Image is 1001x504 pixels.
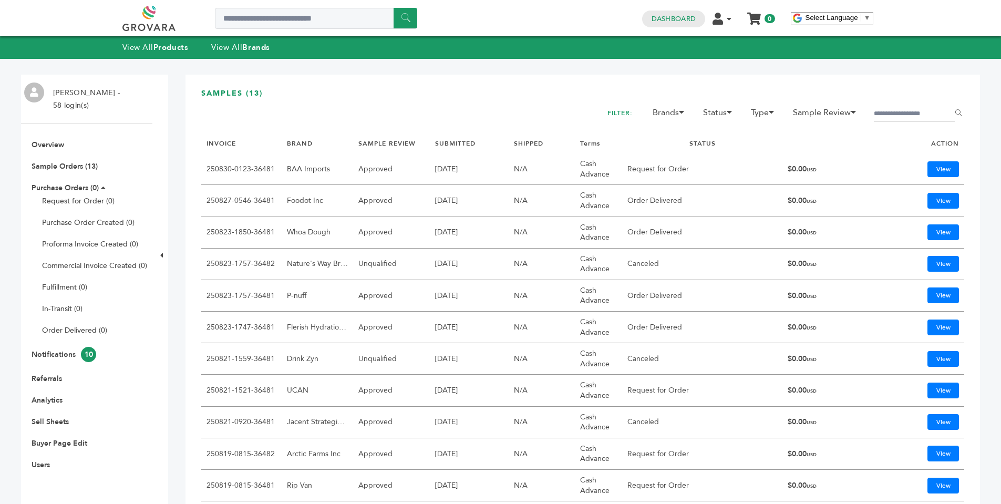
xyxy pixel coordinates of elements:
[353,470,430,501] td: Approved
[509,407,575,438] td: N/A
[807,293,817,300] span: USD
[430,438,509,470] td: [DATE]
[622,134,782,153] th: STATUS
[575,375,622,406] td: Cash Advance
[24,83,44,102] img: profile.png
[207,417,275,427] a: 250821-0920-36481
[575,249,622,280] td: Cash Advance
[575,438,622,470] td: Cash Advance
[509,153,575,185] td: N/A
[509,375,575,406] td: N/A
[782,280,870,312] td: $0.00
[782,438,870,470] td: $0.00
[207,227,275,237] a: 250823-1850-36481
[353,153,430,185] td: Approved
[32,349,96,359] a: Notifications10
[42,325,107,335] a: Order Delivered (0)
[32,374,62,384] a: Referrals
[927,478,959,493] a: View
[353,185,430,217] td: Approved
[622,312,782,343] td: Order Delivered
[509,249,575,280] td: N/A
[652,14,696,24] a: Dashboard
[430,153,509,185] td: [DATE]
[353,438,430,470] td: Approved
[622,280,782,312] td: Order Delivered
[430,217,509,249] td: [DATE]
[32,460,50,470] a: Users
[509,217,575,249] td: N/A
[282,185,353,217] td: Foodot Inc
[806,14,858,22] span: Select Language
[211,42,270,53] a: View AllBrands
[509,280,575,312] td: N/A
[622,470,782,501] td: Request for Order
[927,193,959,209] a: View
[807,356,817,363] span: USD
[622,249,782,280] td: Canceled
[207,480,275,490] a: 250819-0815-36481
[927,446,959,461] a: View
[622,343,782,375] td: Canceled
[575,217,622,249] td: Cash Advance
[282,312,353,343] td: Flerish Hydration, Inc.
[32,417,69,427] a: Sell Sheets
[282,249,353,280] td: Nature's Way Brands LLC
[153,42,188,53] strong: Products
[927,224,959,240] a: View
[358,139,416,148] a: SAMPLE REVIEW
[575,185,622,217] td: Cash Advance
[782,153,870,185] td: $0.00
[575,280,622,312] td: Cash Advance
[698,106,744,124] li: Status
[807,483,817,489] span: USD
[282,280,353,312] td: P-nuff
[42,218,135,228] a: Purchase Order Created (0)
[282,375,353,406] td: UCAN
[575,343,622,375] td: Cash Advance
[782,407,870,438] td: $0.00
[622,153,782,185] td: Request for Order
[575,470,622,501] td: Cash Advance
[353,249,430,280] td: Unqualified
[122,42,189,53] a: View AllProducts
[927,351,959,367] a: View
[430,249,509,280] td: [DATE]
[32,183,99,193] a: Purchase Orders (0)
[575,153,622,185] td: Cash Advance
[430,407,509,438] td: [DATE]
[215,8,417,29] input: Search a product or brand...
[927,256,959,272] a: View
[430,312,509,343] td: [DATE]
[575,312,622,343] td: Cash Advance
[864,14,871,22] span: ▼
[282,217,353,249] td: Whoa Dough
[207,385,275,395] a: 250821-1521-36481
[647,106,696,124] li: Brands
[509,343,575,375] td: N/A
[287,139,313,148] a: BRAND
[782,375,870,406] td: $0.00
[782,470,870,501] td: $0.00
[807,261,817,268] span: USD
[782,185,870,217] td: $0.00
[514,139,543,148] a: SHIPPED
[782,343,870,375] td: $0.00
[748,9,760,20] a: My Cart
[207,354,275,364] a: 250821-1559-36481
[353,217,430,249] td: Approved
[807,388,817,394] span: USD
[807,230,817,236] span: USD
[807,198,817,204] span: USD
[42,196,115,206] a: Request for Order (0)
[807,325,817,331] span: USD
[353,407,430,438] td: Approved
[430,470,509,501] td: [DATE]
[282,470,353,501] td: Rip Van
[207,196,275,205] a: 250827-0546-36481
[42,239,138,249] a: Proforma Invoice Created (0)
[42,304,82,314] a: In-Transit (0)
[622,407,782,438] td: Canceled
[580,139,600,148] a: Terms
